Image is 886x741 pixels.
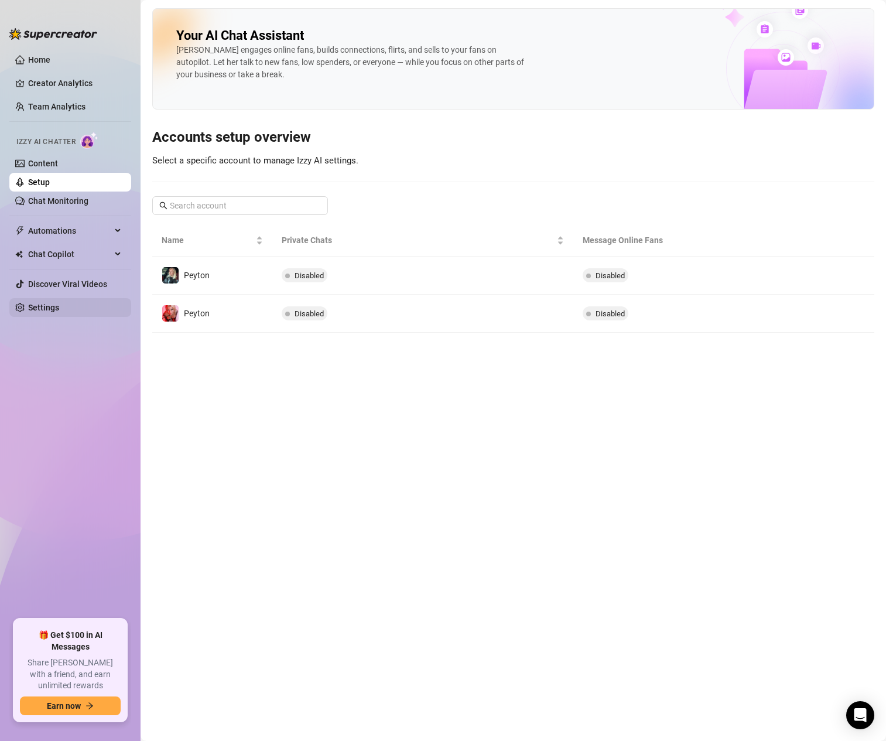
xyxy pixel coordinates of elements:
[152,224,272,257] th: Name
[85,702,94,710] span: arrow-right
[176,28,304,44] h2: Your AI Chat Assistant
[159,202,167,210] span: search
[28,159,58,168] a: Content
[28,221,111,240] span: Automations
[596,309,625,318] span: Disabled
[20,696,121,715] button: Earn nowarrow-right
[28,245,111,264] span: Chat Copilot
[15,226,25,235] span: thunderbolt
[846,701,874,729] div: Open Intercom Messenger
[184,271,210,280] span: Peyton
[176,44,528,81] div: [PERSON_NAME] engages online fans, builds connections, flirts, and sells to your fans on autopilo...
[28,177,50,187] a: Setup
[28,55,50,64] a: Home
[20,657,121,692] span: Share [PERSON_NAME] with a friend, and earn unlimited rewards
[28,279,107,289] a: Discover Viral Videos
[15,250,23,258] img: Chat Copilot
[20,630,121,653] span: 🎁 Get $100 in AI Messages
[295,309,324,318] span: Disabled
[596,271,625,280] span: Disabled
[184,309,210,318] span: Peyton
[47,701,81,711] span: Earn now
[162,305,179,322] img: Peyton
[28,74,122,93] a: Creator Analytics
[80,132,98,149] img: AI Chatter
[152,128,874,147] h3: Accounts setup overview
[272,224,573,257] th: Private Chats
[9,28,97,40] img: logo-BBDzfeDw.svg
[28,102,85,111] a: Team Analytics
[162,234,254,247] span: Name
[28,303,59,312] a: Settings
[162,267,179,284] img: Peyton
[28,196,88,206] a: Chat Monitoring
[295,271,324,280] span: Disabled
[170,199,312,212] input: Search account
[152,155,358,166] span: Select a specific account to manage Izzy AI settings.
[573,224,774,257] th: Message Online Fans
[282,234,555,247] span: Private Chats
[16,136,76,148] span: Izzy AI Chatter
